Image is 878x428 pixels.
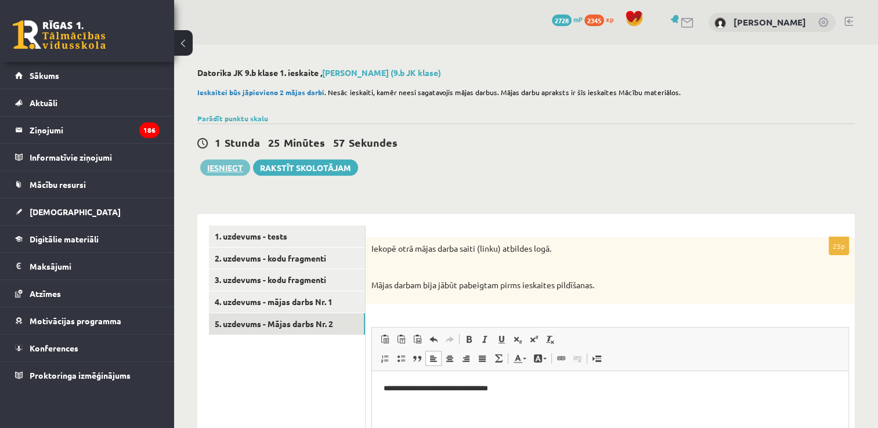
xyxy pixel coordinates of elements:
a: Link (Ctrl+K) [553,351,569,366]
a: Digitālie materiāli [15,226,160,252]
span: 25 [268,136,280,149]
a: Background Colour [530,351,550,366]
img: Danila Suslovs [714,17,726,29]
a: Maksājumi [15,253,160,280]
span: Motivācijas programma [30,315,121,326]
a: Math [490,351,507,366]
p: Mājas darbam bija jābūt pabeigtam pirms ieskaites pildīšanas. [371,280,791,291]
span: Mācību resursi [30,179,86,190]
a: [PERSON_NAME] (9.b JK klase) [322,67,441,78]
span: Atzīmes [30,288,61,299]
span: Proktoringa izmēģinājums [30,370,131,380]
a: Rīgas 1. Tālmācības vidusskola [13,20,106,49]
span: Minūtes [284,136,325,149]
p: 25p [829,237,849,255]
legend: Ziņojumi [30,117,160,143]
span: Konferences [30,343,78,353]
a: Parādīt punktu skalu [197,114,268,123]
p: Iekopē otrā mājas darba saiti (linku) atbildes logā. [371,243,791,255]
a: Mācību resursi [15,171,160,198]
a: Align Left [425,351,442,366]
a: Ziņojumi186 [15,117,160,143]
span: . Nesāc ieskaiti, kamēr neesi sagatavojis mājas darbus. Mājas darbu apraksts ir šīs ieskaites Māc... [324,88,681,97]
a: Aktuāli [15,89,160,116]
a: Justify [474,351,490,366]
a: Paste as plain text (Ctrl+Shift+V) [393,332,409,347]
span: Sākums [30,70,59,81]
span: Digitālie materiāli [30,234,99,244]
legend: Informatīvie ziņojumi [30,144,160,171]
a: Rakstīt skolotājam [253,159,358,176]
i: 186 [139,122,160,138]
a: Block Quote [409,351,425,366]
a: Undo (Ctrl+Z) [425,332,442,347]
strong: Ieskaitei būs jāpievieno 2 mājas darbi [197,88,324,97]
a: 5. uzdevums - Mājas darbs Nr. 2 [209,313,365,335]
span: 2345 [584,14,604,26]
a: 2728 mP [552,14,583,24]
a: 2. uzdevums - kodu fragmenti [209,248,365,269]
span: mP [573,14,583,24]
a: Underline (Ctrl+U) [493,332,510,347]
a: Informatīvie ziņojumi [15,144,160,171]
a: Paste from Word [409,332,425,347]
a: Unlink [569,351,586,366]
span: [DEMOGRAPHIC_DATA] [30,206,121,217]
a: Sākums [15,62,160,89]
a: Align Right [458,351,474,366]
a: Motivācijas programma [15,307,160,334]
a: 3. uzdevums - kodu fragmenti [209,269,365,291]
a: Redo (Ctrl+Y) [442,332,458,347]
a: Superscript [526,332,542,347]
span: Stunda [225,136,260,149]
span: 57 [333,136,345,149]
a: [DEMOGRAPHIC_DATA] [15,198,160,225]
a: Subscript [510,332,526,347]
a: Atzīmes [15,280,160,307]
body: Rich Text Editor, wiswyg-editor-user-answer-47433812554840 [12,12,465,24]
a: Italic (Ctrl+I) [477,332,493,347]
button: Iesniegt [200,159,250,176]
a: Text Colour [510,351,530,366]
a: Centre [442,351,458,366]
a: Insert/Remove Numbered List [377,351,393,366]
span: 1 [215,136,221,149]
span: Aktuāli [30,97,57,108]
a: [PERSON_NAME] [734,16,806,28]
h2: Datorika JK 9.b klase 1. ieskaite , [197,68,855,78]
a: Konferences [15,335,160,361]
a: Insert Page Break for Printing [588,351,605,366]
legend: Maksājumi [30,253,160,280]
a: 4. uzdevums - mājas darbs Nr. 1 [209,291,365,313]
a: Paste (Ctrl+V) [377,332,393,347]
span: 2728 [552,14,572,26]
a: Insert/Remove Bulleted List [393,351,409,366]
a: Remove Format [542,332,558,347]
span: xp [606,14,613,24]
a: 2345 xp [584,14,619,24]
a: Bold (Ctrl+B) [461,332,477,347]
a: Proktoringa izmēģinājums [15,362,160,389]
span: Sekundes [349,136,398,149]
a: 1. uzdevums - tests [209,226,365,247]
